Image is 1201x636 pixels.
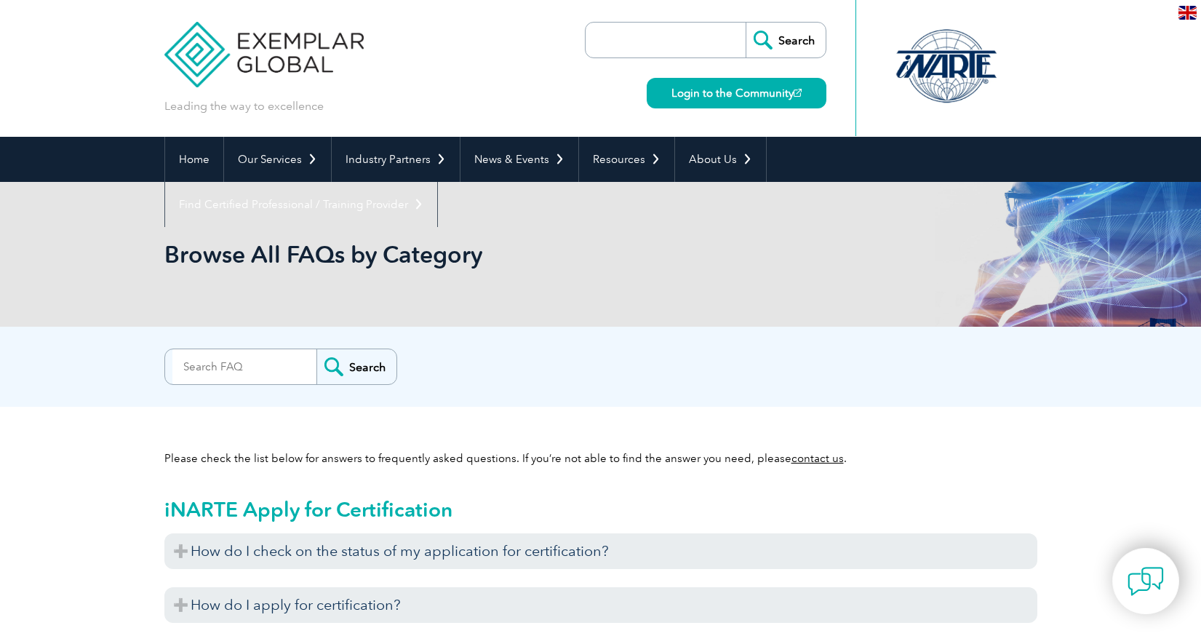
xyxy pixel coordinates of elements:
[332,137,460,182] a: Industry Partners
[1128,563,1164,600] img: contact-chat.png
[579,137,674,182] a: Resources
[164,533,1037,569] h3: How do I check on the status of my application for certification?
[164,240,723,269] h1: Browse All FAQs by Category
[647,78,826,108] a: Login to the Community
[224,137,331,182] a: Our Services
[164,587,1037,623] h3: How do I apply for certification?
[791,452,844,465] a: contact us
[1178,6,1197,20] img: en
[164,450,1037,466] p: Please check the list below for answers to frequently asked questions. If you’re not able to find...
[164,98,324,114] p: Leading the way to excellence
[460,137,578,182] a: News & Events
[165,137,223,182] a: Home
[746,23,826,57] input: Search
[165,182,437,227] a: Find Certified Professional / Training Provider
[675,137,766,182] a: About Us
[164,498,1037,521] h2: iNARTE Apply for Certification
[794,89,802,97] img: open_square.png
[316,349,396,384] input: Search
[172,349,316,384] input: Search FAQ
